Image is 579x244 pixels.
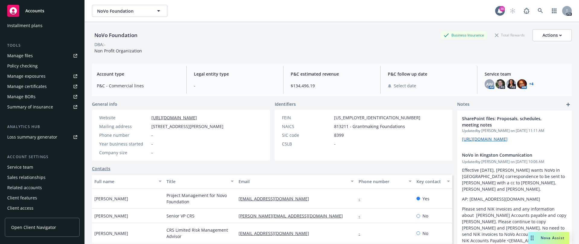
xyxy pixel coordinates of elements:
div: NAICS [282,123,332,130]
span: Notes [457,101,470,108]
div: SIC code [282,132,332,138]
a: [URL][DOMAIN_NAME] [151,115,197,120]
div: Manage files [7,51,33,61]
a: Accounts [5,2,80,19]
span: NoVo in Kingston Communication [462,152,551,158]
div: Email [239,178,347,185]
div: Manage certificates [7,82,47,91]
span: 813211 - Grantmaking Foundations [334,123,405,130]
p: AP: [EMAIL_ADDRESS][DOMAIN_NAME] [462,196,567,202]
div: Mailing address [99,123,149,130]
a: Search [534,5,546,17]
a: [PERSON_NAME][EMAIL_ADDRESS][DOMAIN_NAME] [239,213,348,219]
span: Identifiers [275,101,296,107]
div: Total Rewards [492,31,528,39]
button: Full name [92,174,164,189]
div: Policy checking [7,61,38,71]
div: Year business started [99,141,149,147]
div: Website [99,114,149,121]
p: Effective [DATE], [PERSON_NAME] wants NoVo in [GEOGRAPHIC_DATA] correspondence to be sent to [PER... [462,167,567,192]
div: Phone number [359,178,405,185]
button: Title [164,174,236,189]
span: NoVo Foundation [97,8,149,14]
a: Switch app [548,5,560,17]
span: Yes [422,196,429,202]
a: Manage certificates [5,82,80,91]
div: Tools [5,42,80,48]
a: Installment plans [5,21,80,30]
div: Manage exposures [7,71,46,81]
a: Manage exposures [5,71,80,81]
span: Legal entity type [194,71,276,77]
span: - [194,83,276,89]
img: photo [506,79,516,89]
div: DBA: - [94,41,106,48]
button: Email [236,174,356,189]
span: $134,496.19 [291,83,373,89]
div: Actions [543,30,562,41]
button: Actions [533,29,572,41]
div: Manage BORs [7,92,36,102]
span: No [422,230,428,236]
a: [URL][DOMAIN_NAME] [462,136,508,142]
a: [EMAIL_ADDRESS][DOMAIN_NAME] [239,196,314,202]
div: Loss summary generator [7,132,57,142]
div: NoVo Foundation [92,31,140,39]
span: P&C follow up date [388,71,470,77]
div: Key contact [416,178,443,185]
span: Accounts [25,8,44,13]
div: Client access [7,203,33,213]
span: Nova Assist [541,235,565,240]
a: - [359,230,365,236]
div: Analytics hub [5,124,80,130]
div: Client features [7,193,37,203]
a: [EMAIL_ADDRESS][DOMAIN_NAME] [239,230,314,236]
a: Related accounts [5,183,80,192]
a: - [359,213,365,219]
div: FEIN [282,114,332,121]
div: CSLB [282,141,332,147]
a: +4 [529,82,533,86]
span: - [334,141,336,147]
span: General info [92,101,117,107]
span: Open Client Navigator [11,224,56,230]
button: Phone number [356,174,414,189]
div: Account settings [5,154,80,160]
div: Drag to move [528,232,536,244]
span: [PERSON_NAME] [94,230,128,236]
span: Updated by [PERSON_NAME] on [DATE] 11:11 AM [462,128,567,133]
div: Sales relationships [7,173,46,182]
div: Service team [7,162,33,172]
div: 30 [499,6,505,11]
a: Client features [5,193,80,203]
div: Company size [99,149,149,156]
span: 8399 [334,132,344,138]
div: Business Insurance [441,31,487,39]
span: AW [486,81,493,87]
a: add [565,101,572,108]
span: Project Management for Novo Foundation [166,192,234,205]
span: Select date [394,83,416,89]
button: Nova Assist [528,232,569,244]
a: Sales relationships [5,173,80,182]
img: photo [517,79,527,89]
span: - [151,132,153,138]
span: [US_EMPLOYER_IDENTIFICATION_NUMBER] [334,114,420,121]
div: Installment plans [7,21,43,30]
img: photo [495,79,505,89]
span: P&C estimated revenue [291,71,373,77]
a: Loss summary generator [5,132,80,142]
a: - [359,196,365,202]
a: Start snowing [507,5,519,17]
div: Related accounts [7,183,42,192]
div: Full name [94,178,155,185]
span: CRS Limited Risk Management Advisor [166,227,234,239]
span: Senior VP CRS [166,213,195,219]
span: [STREET_ADDRESS][PERSON_NAME] [151,123,223,130]
a: Contacts [92,165,110,172]
div: SharePoint files: Proposals, schedules, meeting notesUpdatedby [PERSON_NAME] on [DATE] 11:11 AM[U... [457,111,572,147]
span: Service team [485,71,567,77]
button: Key contact [414,174,452,189]
span: P&C - Commercial lines [97,83,179,89]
